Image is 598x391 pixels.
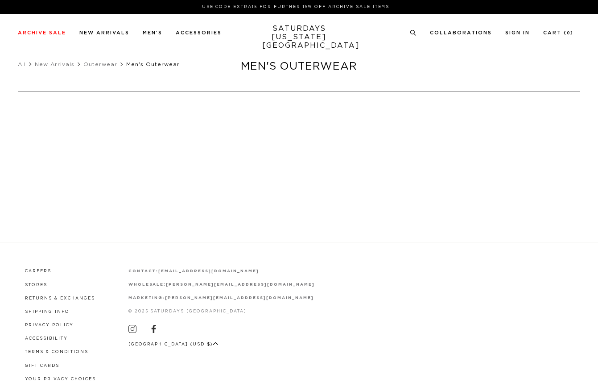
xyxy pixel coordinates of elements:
a: Stores [25,283,47,287]
a: Archive Sale [18,30,66,35]
a: SATURDAYS[US_STATE][GEOGRAPHIC_DATA] [262,25,336,50]
a: Accessibility [25,337,68,341]
a: New Arrivals [79,30,129,35]
strong: marketing: [128,296,165,300]
strong: contact: [128,269,159,273]
a: Careers [25,269,51,273]
a: [EMAIL_ADDRESS][DOMAIN_NAME] [158,269,259,273]
a: Your privacy choices [25,377,96,381]
strong: wholesale: [128,283,166,287]
span: Men's Outerwear [126,62,180,67]
a: Privacy Policy [25,323,74,327]
a: Gift Cards [25,364,59,368]
a: [PERSON_NAME][EMAIL_ADDRESS][DOMAIN_NAME] [165,296,313,300]
p: © 2025 Saturdays [GEOGRAPHIC_DATA] [128,308,315,315]
a: Returns & Exchanges [25,296,95,300]
a: New Arrivals [35,62,74,67]
a: Collaborations [430,30,492,35]
a: Shipping Info [25,310,70,314]
a: Accessories [176,30,222,35]
a: Cart (0) [543,30,573,35]
a: Sign In [505,30,530,35]
a: Outerwear [83,62,117,67]
a: All [18,62,26,67]
a: Terms & Conditions [25,350,88,354]
a: [PERSON_NAME][EMAIL_ADDRESS][DOMAIN_NAME] [166,283,314,287]
small: 0 [567,31,570,35]
button: [GEOGRAPHIC_DATA] (USD $) [128,341,219,348]
a: Men's [143,30,162,35]
p: Use Code EXTRA15 for Further 15% Off Archive Sale Items [21,4,570,10]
